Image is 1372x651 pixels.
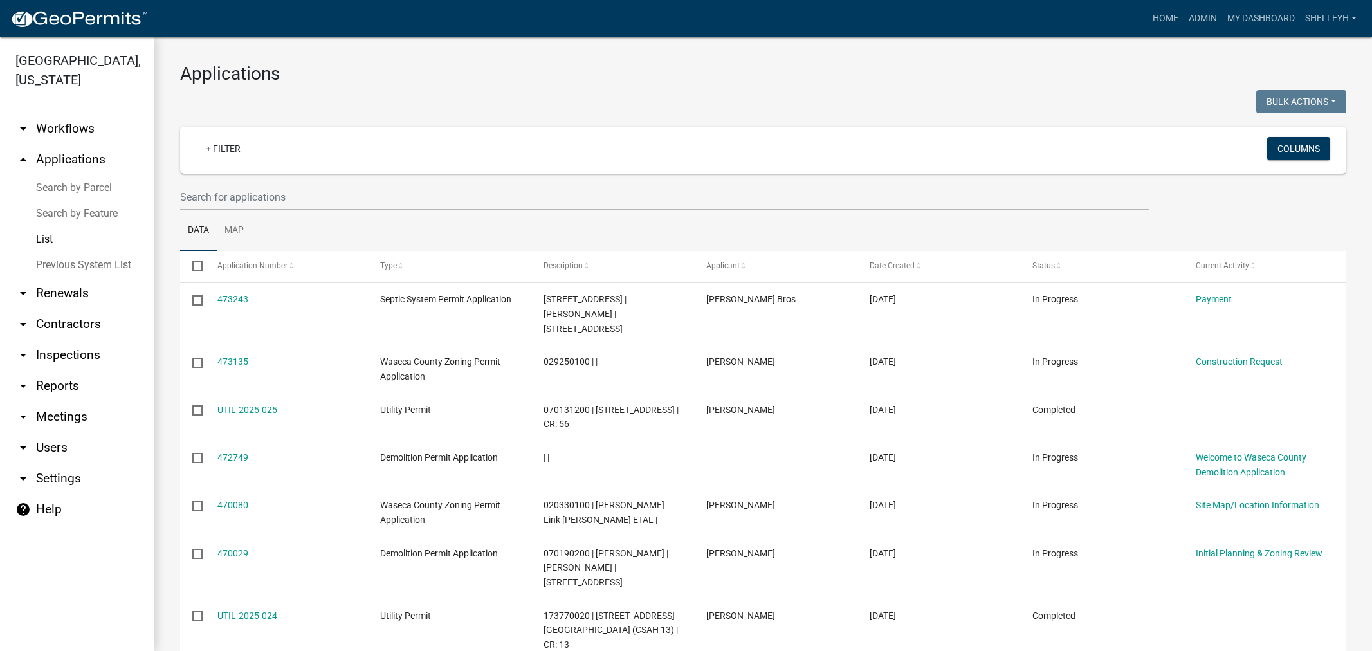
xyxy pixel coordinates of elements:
span: 09/03/2025 [870,356,896,367]
span: Nels Barbknecht [706,405,775,415]
button: Bulk Actions [1256,90,1346,113]
a: UTIL-2025-025 [217,405,277,415]
i: arrow_drop_down [15,471,31,486]
h3: Applications [180,63,1346,85]
a: shelleyh [1300,6,1362,31]
i: arrow_drop_down [15,286,31,301]
span: Completed [1032,405,1075,415]
span: Date Created [870,261,915,270]
a: Data [180,210,217,252]
span: 9287 - 340TH AVE | DANIEL J HALEY |9287 - 340TH AVE [544,294,627,334]
datatable-header-cell: Type [368,251,531,282]
a: Map [217,210,252,252]
input: Search for applications [180,184,1149,210]
span: Brian Zabel [706,548,775,558]
a: Admin [1184,6,1222,31]
span: Tim Madlo [706,610,775,621]
datatable-header-cell: Select [180,251,205,282]
i: arrow_drop_down [15,121,31,136]
span: 070131200 | 17340 240TH AVE | CTR-531007 | CR: 56 [544,405,679,430]
span: Septic System Permit Application [380,294,511,304]
a: Payment [1196,294,1232,304]
i: arrow_drop_down [15,347,31,363]
span: 09/03/2025 [870,294,896,304]
span: In Progress [1032,548,1078,558]
i: help [15,502,31,517]
span: Demolition Permit Application [380,548,498,558]
span: Utility Permit [380,405,431,415]
datatable-header-cell: Description [531,251,694,282]
span: Current Activity [1196,261,1249,270]
a: 470029 [217,548,248,558]
a: 473243 [217,294,248,304]
datatable-header-cell: Current Activity [1183,251,1346,282]
i: arrow_drop_down [15,409,31,425]
span: Waseca County Zoning Permit Application [380,356,500,381]
a: 473135 [217,356,248,367]
span: 173770020 | 720 3RD ST NE | 3rd St NE / 8th Ave NE (CSAH 13) | CR: 13 [544,610,678,650]
span: Type [380,261,397,270]
a: UTIL-2025-024 [217,610,277,621]
button: Columns [1267,137,1330,160]
a: + Filter [196,137,251,160]
a: Home [1148,6,1184,31]
a: Welcome to Waseca County Demolition Application [1196,452,1306,477]
span: 029250100 | | [544,356,598,367]
datatable-header-cell: Status [1020,251,1184,282]
span: 020330100 | Laura Link Stewart ETAL | [544,500,664,525]
span: 09/03/2025 [870,405,896,415]
a: Construction Request [1196,356,1283,367]
a: Site Map/Location Information [1196,500,1319,510]
span: In Progress [1032,500,1078,510]
a: My Dashboard [1222,6,1300,31]
span: In Progress [1032,294,1078,304]
span: Jennifer VonEnde [706,500,775,510]
a: Initial Planning & Zoning Review [1196,548,1322,558]
a: 470080 [217,500,248,510]
span: Status [1032,261,1055,270]
span: James Bros [706,294,796,304]
span: Waseca County Zoning Permit Application [380,500,500,525]
span: 08/27/2025 [870,548,896,558]
datatable-header-cell: Date Created [857,251,1020,282]
i: arrow_drop_down [15,440,31,455]
span: Applicant [706,261,740,270]
span: 09/02/2025 [870,452,896,463]
datatable-header-cell: Application Number [205,251,368,282]
span: In Progress [1032,356,1078,367]
span: Description [544,261,583,270]
i: arrow_drop_down [15,378,31,394]
span: Completed [1032,610,1075,621]
span: Wayne Sicora [706,356,775,367]
span: 070190200 | KEITH SCHLAAK | KELLY L SCHLAAK | 22069 130TH ST [544,548,668,588]
span: Demolition Permit Application [380,452,498,463]
span: 08/27/2025 [870,610,896,621]
span: Application Number [217,261,288,270]
span: In Progress [1032,452,1078,463]
datatable-header-cell: Applicant [694,251,857,282]
a: 472749 [217,452,248,463]
i: arrow_drop_up [15,152,31,167]
span: Utility Permit [380,610,431,621]
span: | | [544,452,549,463]
span: 08/27/2025 [870,500,896,510]
i: arrow_drop_down [15,316,31,332]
